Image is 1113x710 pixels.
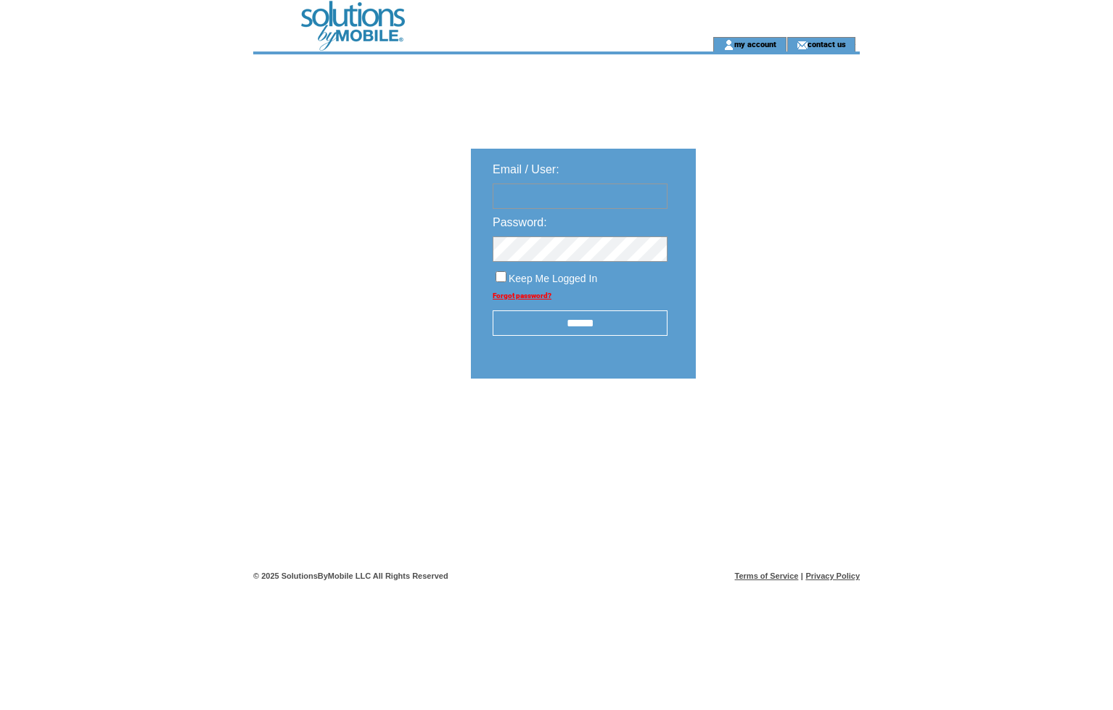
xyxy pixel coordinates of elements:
span: Password: [493,216,547,228]
span: © 2025 SolutionsByMobile LLC All Rights Reserved [253,571,448,580]
span: | [801,571,803,580]
img: transparent.png [738,415,810,433]
img: contact_us_icon.gif [797,39,808,51]
span: Keep Me Logged In [509,273,597,284]
a: Privacy Policy [805,571,860,580]
a: my account [734,39,776,49]
img: account_icon.gif [723,39,734,51]
a: Terms of Service [735,571,799,580]
a: contact us [808,39,846,49]
span: Email / User: [493,163,559,176]
a: Forgot password? [493,292,551,300]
